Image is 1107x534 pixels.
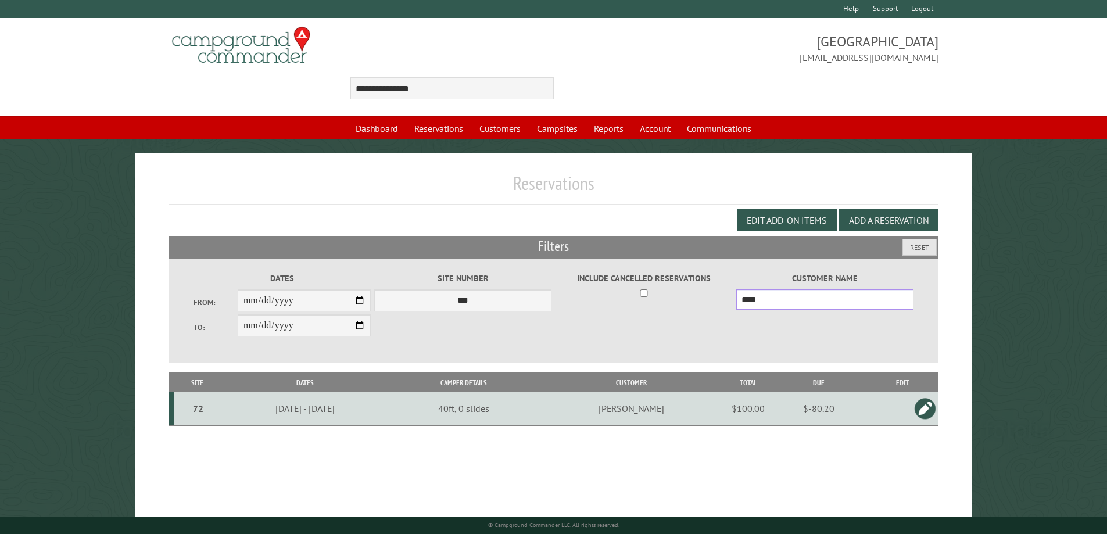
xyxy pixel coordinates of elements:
th: Edit [866,372,938,393]
th: Dates [220,372,389,393]
td: 40ft, 0 slides [390,392,538,425]
div: 72 [179,403,218,414]
label: To: [194,322,238,333]
label: Include Cancelled Reservations [556,272,733,285]
a: Account [633,117,678,139]
a: Campsites [530,117,585,139]
th: Customer [538,372,725,393]
a: Reports [587,117,630,139]
img: Campground Commander [169,23,314,68]
a: Customers [472,117,528,139]
th: Camper Details [390,372,538,393]
label: Dates [194,272,371,285]
button: Edit Add-on Items [737,209,837,231]
label: Customer Name [736,272,913,285]
a: Dashboard [349,117,405,139]
button: Reset [902,239,937,256]
th: Total [725,372,771,393]
span: [GEOGRAPHIC_DATA] [EMAIL_ADDRESS][DOMAIN_NAME] [554,32,939,64]
div: [DATE] - [DATE] [222,403,388,414]
td: $-80.20 [771,392,866,425]
td: [PERSON_NAME] [538,392,725,425]
small: © Campground Commander LLC. All rights reserved. [488,521,619,529]
a: Communications [680,117,758,139]
h1: Reservations [169,172,939,204]
td: $100.00 [725,392,771,425]
h2: Filters [169,236,939,258]
a: Reservations [407,117,470,139]
th: Due [771,372,866,393]
label: From: [194,297,238,308]
th: Site [174,372,220,393]
button: Add a Reservation [839,209,938,231]
label: Site Number [374,272,551,285]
